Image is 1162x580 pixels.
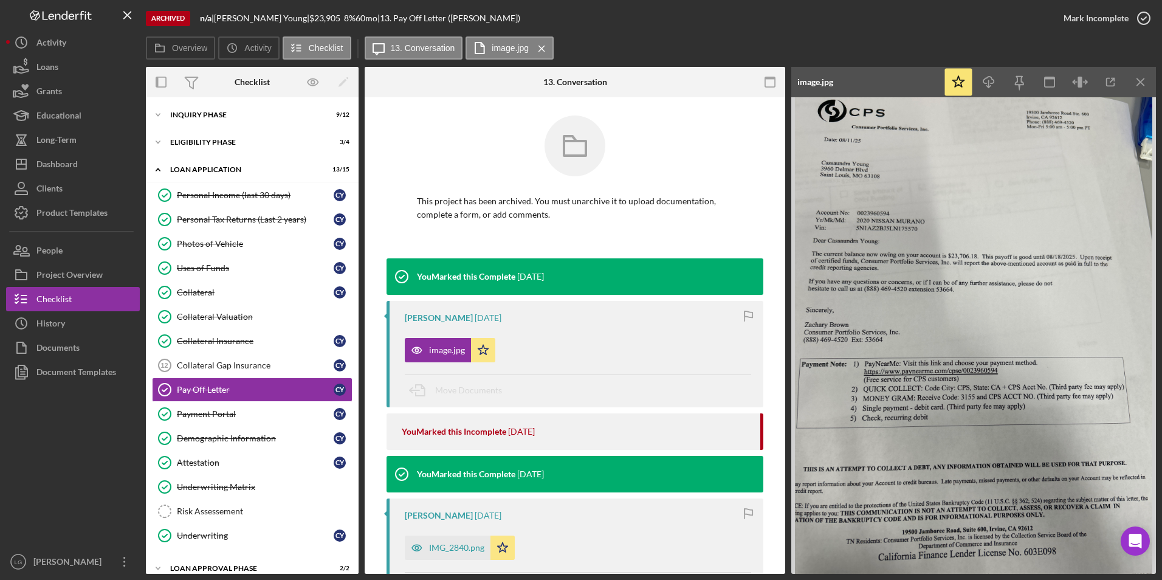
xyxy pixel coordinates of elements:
[152,256,352,280] a: Uses of FundsCY
[152,232,352,256] a: Photos of VehicleCY
[36,79,62,106] div: Grants
[36,336,80,363] div: Documents
[6,79,140,103] a: Grants
[152,523,352,548] a: UnderwritingCY
[146,36,215,60] button: Overview
[543,77,607,87] div: 13. Conversation
[334,432,346,444] div: C Y
[517,469,544,479] time: 2025-07-31 15:55
[160,362,168,369] tspan: 12
[6,201,140,225] a: Product Templates
[328,139,349,146] div: 3 / 4
[328,166,349,173] div: 13 / 15
[791,97,1156,574] img: Preview
[492,43,529,53] label: image.jpg
[177,482,352,492] div: Underwriting Matrix
[36,176,63,204] div: Clients
[177,190,334,200] div: Personal Income (last 30 days)
[170,166,319,173] div: Loan Application
[334,238,346,250] div: C Y
[334,286,346,299] div: C Y
[334,359,346,371] div: C Y
[152,378,352,402] a: Pay Off LetterCY
[377,13,520,23] div: | 13. Pay Off Letter ([PERSON_NAME])
[152,451,352,475] a: AttestationCY
[152,183,352,207] a: Personal Income (last 30 days)CY
[36,311,65,339] div: History
[417,469,515,479] div: You Marked this Complete
[405,375,514,406] button: Move Documents
[405,313,473,323] div: [PERSON_NAME]
[334,213,346,226] div: C Y
[6,263,140,287] button: Project Overview
[466,36,554,60] button: image.jpg
[475,511,501,520] time: 2025-07-31 00:17
[405,338,495,362] button: image.jpg
[36,238,63,266] div: People
[30,550,109,577] div: [PERSON_NAME]
[429,543,484,553] div: IMG_2840.png
[214,13,309,23] div: [PERSON_NAME] Young |
[177,215,334,224] div: Personal Tax Returns (Last 2 years)
[309,13,344,23] div: $23,905
[152,305,352,329] a: Collateral Valuation
[36,201,108,228] div: Product Templates
[177,458,334,468] div: Attestation
[177,312,352,322] div: Collateral Valuation
[6,152,140,176] button: Dashboard
[328,111,349,119] div: 9 / 12
[152,402,352,426] a: Payment PortalCY
[417,195,733,222] p: This project has been archived. You must unarchive it to upload documentation, complete a form, o...
[6,287,140,311] button: Checklist
[334,408,346,420] div: C Y
[6,336,140,360] button: Documents
[797,77,833,87] div: image.jpg
[170,111,319,119] div: Inquiry Phase
[177,506,352,516] div: Risk Assessement
[6,55,140,79] button: Loans
[36,152,78,179] div: Dashboard
[6,238,140,263] a: People
[36,30,66,58] div: Activity
[402,427,506,437] div: You Marked this Incomplete
[334,457,346,469] div: C Y
[235,77,270,87] div: Checklist
[405,511,473,520] div: [PERSON_NAME]
[391,43,455,53] label: 13. Conversation
[177,361,334,370] div: Collateral Gap Insurance
[177,336,334,346] div: Collateral Insurance
[170,565,319,572] div: Loan Approval Phase
[1051,6,1156,30] button: Mark Incomplete
[36,103,81,131] div: Educational
[152,207,352,232] a: Personal Tax Returns (Last 2 years)CY
[356,13,377,23] div: 60 mo
[328,565,349,572] div: 2 / 2
[6,103,140,128] a: Educational
[6,30,140,55] a: Activity
[517,272,544,281] time: 2025-08-13 01:22
[429,345,465,355] div: image.jpg
[334,262,346,274] div: C Y
[6,128,140,152] button: Long-Term
[170,139,319,146] div: Eligibility Phase
[6,360,140,384] button: Document Templates
[15,559,22,565] text: LG
[177,288,334,297] div: Collateral
[172,43,207,53] label: Overview
[152,280,352,305] a: CollateralCY
[152,353,352,378] a: 12Collateral Gap InsuranceCY
[334,530,346,542] div: C Y
[146,11,190,26] div: Archived
[1121,526,1150,556] div: Open Intercom Messenger
[1064,6,1129,30] div: Mark Incomplete
[177,239,334,249] div: Photos of Vehicle
[244,43,271,53] label: Activity
[6,311,140,336] button: History
[177,409,334,419] div: Payment Portal
[334,189,346,201] div: C Y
